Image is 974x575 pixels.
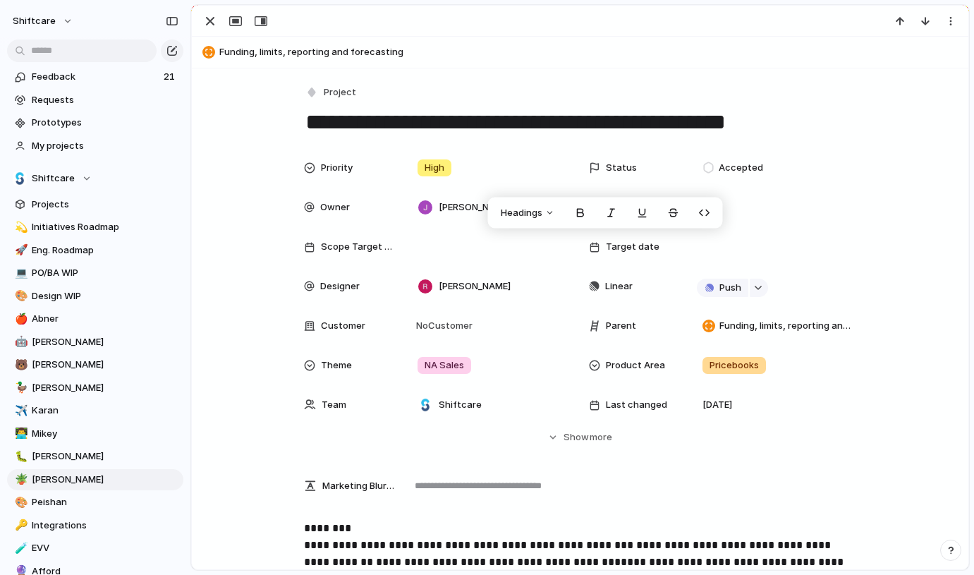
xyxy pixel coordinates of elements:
[7,194,183,215] a: Projects
[439,398,482,412] span: Shiftcare
[606,161,637,175] span: Status
[7,446,183,467] a: 🐛[PERSON_NAME]
[501,206,542,220] span: Headings
[32,519,178,533] span: Integrations
[7,469,183,490] a: 🪴[PERSON_NAME]
[13,289,27,303] button: 🎨
[15,265,25,282] div: 💻
[606,398,667,412] span: Last changed
[32,266,178,280] span: PO/BA WIP
[425,358,464,373] span: NA Sales
[324,85,356,99] span: Project
[15,471,25,488] div: 🪴
[7,262,183,284] a: 💻PO/BA WIP
[7,400,183,421] div: ✈️Karan
[7,354,183,375] a: 🐻[PERSON_NAME]
[719,161,763,175] span: Accepted
[7,515,183,536] a: 🔑Integrations
[32,404,178,418] span: Karan
[13,427,27,441] button: 👨‍💻
[321,319,365,333] span: Customer
[7,66,183,87] a: Feedback21
[439,279,511,293] span: [PERSON_NAME]
[322,479,394,493] span: Marketing Blurb (15-20 Words)
[439,200,511,214] span: [PERSON_NAME]
[7,286,183,307] a: 🎨Design WIP
[32,171,75,186] span: Shiftcare
[32,289,178,303] span: Design WIP
[412,319,473,333] span: No Customer
[606,358,665,373] span: Product Area
[7,90,183,111] a: Requests
[32,70,159,84] span: Feedback
[321,240,394,254] span: Scope Target Date
[13,541,27,555] button: 🧪
[320,200,350,214] span: Owner
[7,423,183,444] div: 👨‍💻Mikey
[13,335,27,349] button: 🤖
[219,45,962,59] span: Funding, limits, reporting and forecasting
[13,449,27,464] button: 🐛
[32,312,178,326] span: Abner
[606,240,659,254] span: Target date
[32,427,178,441] span: Mikey
[320,279,360,293] span: Designer
[590,430,612,444] span: more
[32,198,178,212] span: Projects
[697,279,748,297] button: Push
[492,202,564,224] button: Headings
[13,519,27,533] button: 🔑
[7,240,183,261] a: 🚀Eng. Roadmap
[15,311,25,327] div: 🍎
[7,538,183,559] a: 🧪EVV
[13,381,27,395] button: 🦆
[32,473,178,487] span: [PERSON_NAME]
[164,70,178,84] span: 21
[15,517,25,533] div: 🔑
[13,266,27,280] button: 💻
[7,168,183,189] button: Shiftcare
[13,312,27,326] button: 🍎
[425,161,444,175] span: High
[7,217,183,238] a: 💫Initiatives Roadmap
[13,473,27,487] button: 🪴
[32,220,178,234] span: Initiatives Roadmap
[710,358,759,373] span: Pricebooks
[15,219,25,236] div: 💫
[7,308,183,329] a: 🍎Abner
[13,220,27,234] button: 💫
[322,398,346,412] span: Team
[606,319,636,333] span: Parent
[32,495,178,509] span: Peishan
[32,116,178,130] span: Prototypes
[32,381,178,395] span: [PERSON_NAME]
[15,242,25,258] div: 🚀
[32,139,178,153] span: My projects
[7,377,183,399] a: 🦆[PERSON_NAME]
[13,14,56,28] span: shiftcare
[7,492,183,513] a: 🎨Peishan
[198,41,962,63] button: Funding, limits, reporting and forecasting
[15,288,25,304] div: 🎨
[15,495,25,511] div: 🎨
[15,425,25,442] div: 👨‍💻
[304,425,857,450] button: Showmore
[15,540,25,557] div: 🧪
[564,430,589,444] span: Show
[7,135,183,157] a: My projects
[321,161,353,175] span: Priority
[32,335,178,349] span: [PERSON_NAME]
[7,332,183,353] a: 🤖[PERSON_NAME]
[15,403,25,419] div: ✈️
[303,83,360,103] button: Project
